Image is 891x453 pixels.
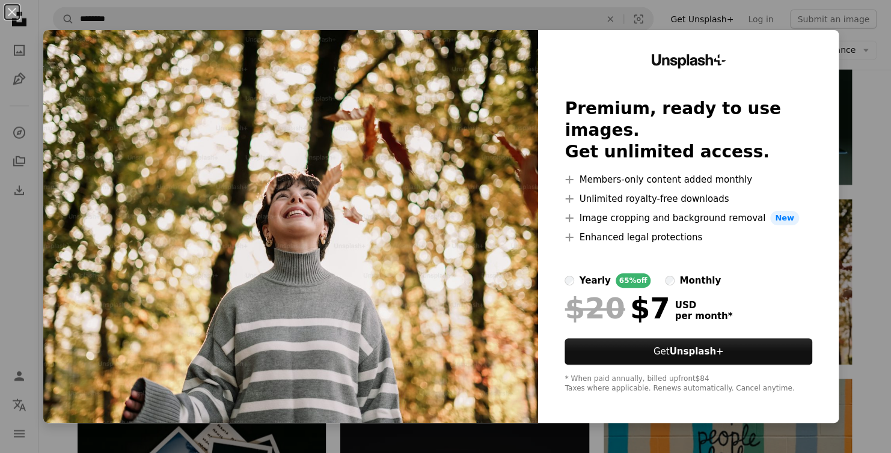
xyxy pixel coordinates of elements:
input: monthly [665,276,675,285]
span: USD [675,300,732,311]
li: Image cropping and background removal [565,211,812,225]
li: Enhanced legal protections [565,230,812,245]
button: GetUnsplash+ [565,338,812,365]
div: monthly [679,273,721,288]
li: Unlimited royalty-free downloads [565,192,812,206]
div: yearly [579,273,610,288]
strong: Unsplash+ [669,346,723,357]
input: yearly65%off [565,276,574,285]
span: per month * [675,311,732,321]
li: Members-only content added monthly [565,172,812,187]
div: * When paid annually, billed upfront $84 Taxes where applicable. Renews automatically. Cancel any... [565,374,812,394]
span: $20 [565,293,625,324]
div: $7 [565,293,670,324]
span: New [770,211,799,225]
h2: Premium, ready to use images. Get unlimited access. [565,98,812,163]
div: 65% off [616,273,651,288]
